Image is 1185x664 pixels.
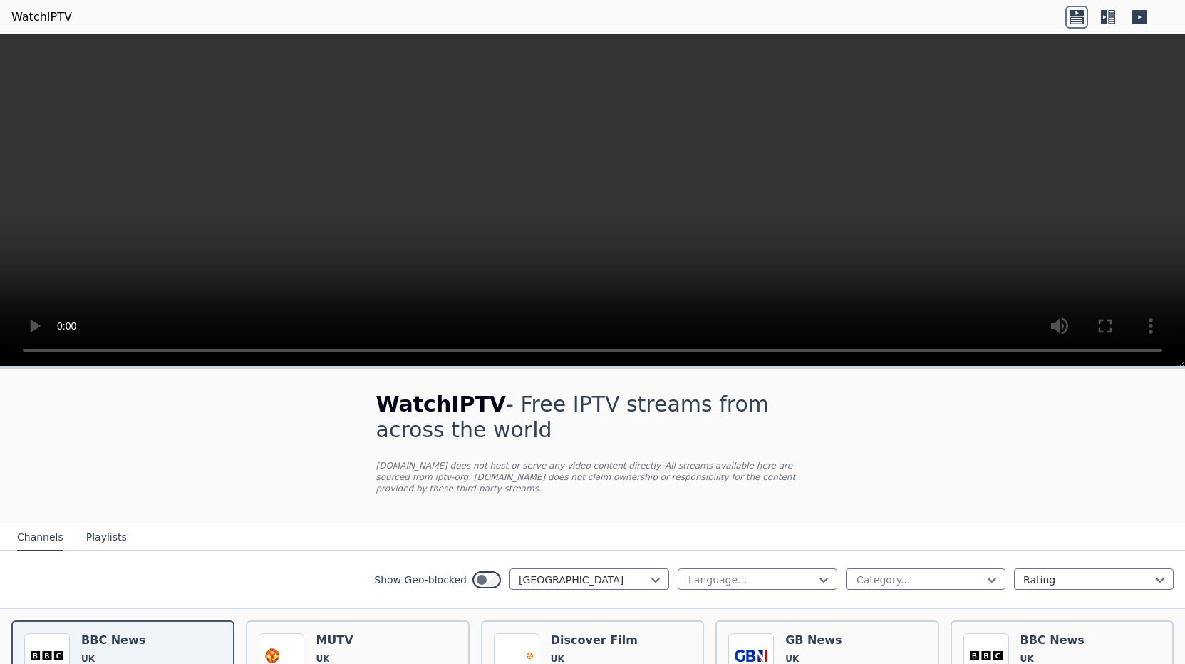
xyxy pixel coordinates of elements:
p: [DOMAIN_NAME] does not host or serve any video content directly. All streams available here are s... [376,460,809,494]
h6: GB News [785,633,848,648]
a: iptv-org [435,472,469,482]
h6: Discover Film [551,633,638,648]
h1: - Free IPTV streams from across the world [376,392,809,443]
h6: BBC News [1020,633,1085,648]
label: Show Geo-blocked [374,573,467,587]
button: Channels [17,524,63,551]
h6: MUTV [316,633,378,648]
button: Playlists [86,524,127,551]
a: WatchIPTV [11,9,72,26]
span: WatchIPTV [376,392,507,417]
h6: BBC News [81,633,145,648]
